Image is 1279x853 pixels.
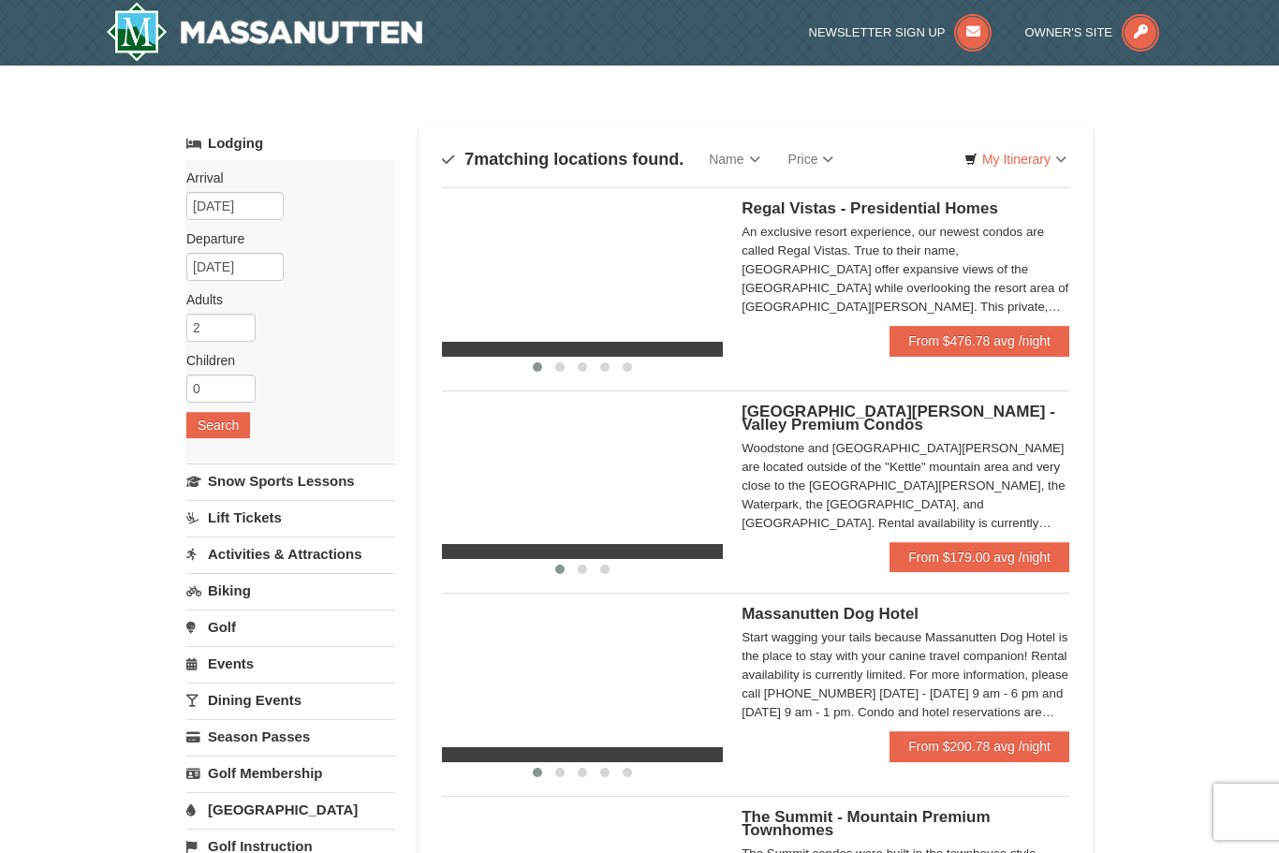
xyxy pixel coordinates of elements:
label: Adults [186,290,381,309]
button: Search [186,412,250,438]
a: Name [695,140,773,178]
a: Massanutten Resort [106,2,422,62]
a: [GEOGRAPHIC_DATA] [186,792,395,827]
span: Regal Vistas - Presidential Homes [742,199,998,217]
span: Newsletter Sign Up [809,25,946,39]
a: From $200.78 avg /night [889,731,1069,761]
a: Owner's Site [1025,25,1160,39]
a: Season Passes [186,719,395,754]
img: Massanutten Resort Logo [106,2,422,62]
a: Activities & Attractions [186,537,395,571]
label: Children [186,351,381,370]
a: Golf Membership [186,756,395,790]
a: Dining Events [186,683,395,717]
label: Arrival [186,169,381,187]
a: From $179.00 avg /night [889,542,1069,572]
a: From $476.78 avg /night [889,326,1069,356]
a: Snow Sports Lessons [186,463,395,498]
a: Golf [186,610,395,644]
div: Woodstone and [GEOGRAPHIC_DATA][PERSON_NAME] are located outside of the "Kettle" mountain area an... [742,439,1069,533]
a: Events [186,646,395,681]
a: Newsletter Sign Up [809,25,992,39]
a: Price [774,140,848,178]
div: An exclusive resort experience, our newest condos are called Regal Vistas. True to their name, [G... [742,223,1069,316]
a: Lodging [186,126,395,160]
span: [GEOGRAPHIC_DATA][PERSON_NAME] - Valley Premium Condos [742,403,1055,434]
a: My Itinerary [952,145,1079,173]
label: Departure [186,229,381,248]
div: Start wagging your tails because Massanutten Dog Hotel is the place to stay with your canine trav... [742,628,1069,722]
span: The Summit - Mountain Premium Townhomes [742,808,990,839]
span: Owner's Site [1025,25,1113,39]
a: Biking [186,573,395,608]
span: Massanutten Dog Hotel [742,605,919,623]
a: Lift Tickets [186,500,395,535]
